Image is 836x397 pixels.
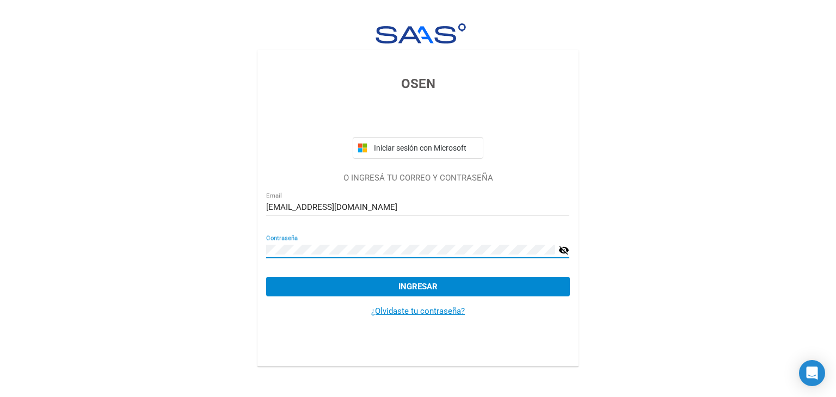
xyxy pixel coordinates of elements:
[266,277,569,296] button: Ingresar
[371,306,465,316] a: ¿Olvidaste tu contraseña?
[347,106,489,129] iframe: Botón de Acceder con Google
[266,172,569,184] p: O INGRESÁ TU CORREO Y CONTRASEÑA
[372,144,478,152] span: Iniciar sesión con Microsoft
[799,360,825,386] div: Open Intercom Messenger
[353,137,483,159] button: Iniciar sesión con Microsoft
[398,282,438,291] span: Ingresar
[266,74,569,94] h3: OSEN
[558,244,569,257] mat-icon: visibility_off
